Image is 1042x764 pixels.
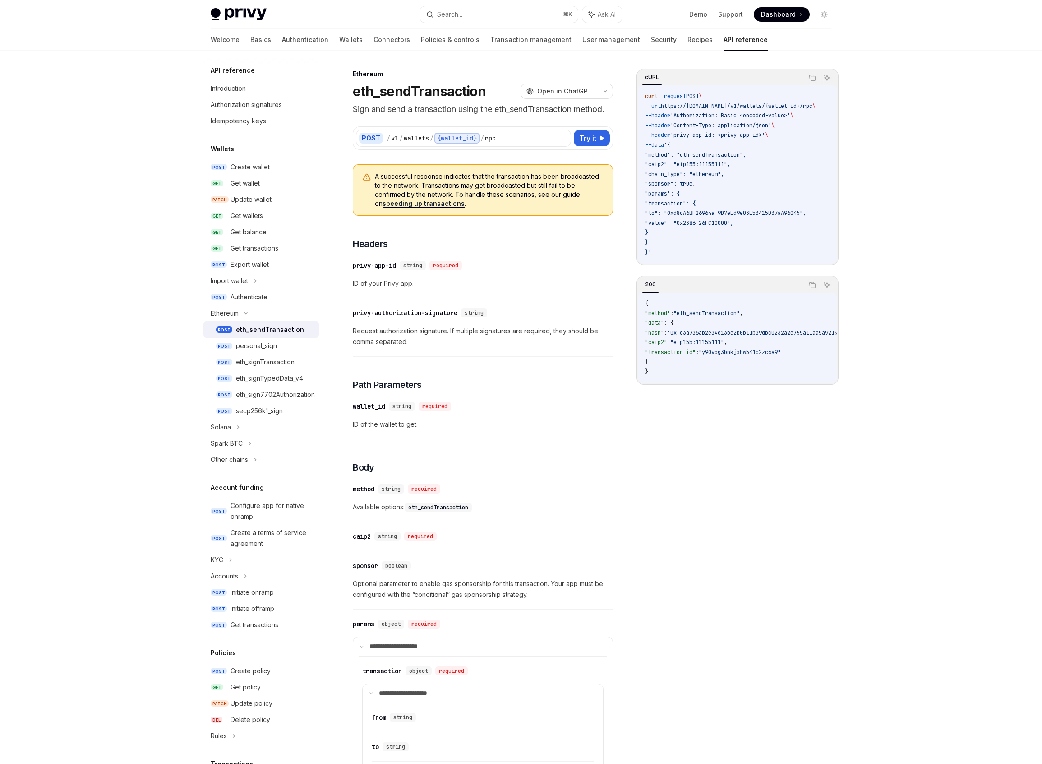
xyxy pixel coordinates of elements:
a: Policies & controls [421,29,480,51]
a: Basics [250,29,271,51]
a: POSTeth_signTransaction [203,354,319,370]
div: required [408,620,440,629]
a: Dashboard [754,7,810,22]
div: Search... [437,9,462,20]
a: GETGet balance [203,224,319,240]
span: \ [699,93,702,100]
span: string [403,262,422,269]
div: Get transactions [231,620,278,630]
span: : [667,339,670,346]
span: '{ [664,141,670,149]
div: 200 [642,279,659,290]
div: eth_sign7702Authorization [236,389,315,400]
div: Update policy [231,698,272,709]
span: "method" [645,310,670,317]
span: POST [216,359,232,366]
span: "caip2" [645,339,667,346]
a: Recipes [687,29,713,51]
a: POSTExport wallet [203,256,319,273]
div: required [429,261,462,270]
span: string [465,309,484,317]
button: Copy the contents from the code block [807,72,818,84]
a: POSTCreate a terms of service agreement [203,525,319,552]
span: string [392,403,411,410]
div: required [419,402,451,411]
span: POST [211,622,227,629]
div: Create wallet [231,162,270,172]
a: PATCHUpdate policy [203,695,319,712]
a: POSTCreate policy [203,663,319,679]
span: } [645,229,648,236]
div: eth_sendTransaction [236,324,304,335]
span: POST [211,606,227,612]
span: GET [211,684,223,691]
button: Copy the contents from the code block [807,279,818,291]
span: POST [211,508,227,515]
span: ID of your Privy app. [353,278,613,289]
div: required [404,532,437,541]
span: Request authorization signature. If multiple signatures are required, they should be comma separa... [353,326,613,347]
span: POST [211,164,227,171]
span: POST [216,343,232,349]
span: https://[DOMAIN_NAME]/v1/wallets/{wallet_id}/rpc [661,102,812,110]
span: --header [645,131,670,139]
div: wallets [404,134,429,143]
div: KYC [211,554,223,565]
div: Get wallets [231,210,263,221]
span: "chain_type": "ethereum", [645,171,724,178]
span: --url [645,102,661,110]
span: "params": { [645,190,680,197]
span: "transaction_id" [645,349,696,356]
span: GET [211,245,223,252]
span: POST [216,408,232,415]
a: Authorization signatures [203,97,319,113]
h5: Account funding [211,482,264,493]
div: Initiate offramp [231,603,274,614]
span: "sponsor": true, [645,180,696,187]
span: "transaction": { [645,200,696,207]
a: POSTeth_signTypedData_v4 [203,370,319,387]
div: Delete policy [231,714,270,725]
div: Create policy [231,666,271,676]
span: object [409,667,428,675]
a: POSTConfigure app for native onramp [203,498,319,525]
span: "eth_sendTransaction" [673,310,740,317]
span: }' [645,249,651,256]
span: string [386,743,405,750]
div: Get policy [231,682,261,693]
span: : [670,310,673,317]
div: privy-app-id [353,261,396,270]
div: Accounts [211,571,238,582]
a: GETGet wallets [203,208,319,224]
button: Ask AI [582,6,622,23]
div: transaction [362,666,402,675]
a: Support [718,10,743,19]
span: } [645,359,648,366]
div: {wallet_id} [434,133,480,144]
div: Export wallet [231,259,269,270]
span: \ [765,131,768,139]
div: Authorization signatures [211,99,282,110]
span: Open in ChatGPT [537,87,592,96]
span: boolean [385,562,407,569]
a: Introduction [203,80,319,97]
span: ⌘ K [563,11,572,18]
h5: Wallets [211,144,234,154]
span: , [740,310,743,317]
span: : [664,329,667,336]
a: Idempotency keys [203,113,319,129]
span: \ [812,102,816,110]
span: "value": "0x2386F26FC10000", [645,219,733,227]
span: { [645,300,648,307]
a: Demo [689,10,707,19]
span: : [696,349,699,356]
div: Create a terms of service agreement [231,527,314,549]
span: , [724,339,727,346]
span: string [393,714,412,721]
span: : { [664,319,673,326]
div: params [353,620,374,629]
span: curl [645,93,658,100]
span: string [378,533,397,540]
div: Get wallet [231,178,260,189]
span: POST [211,294,227,301]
